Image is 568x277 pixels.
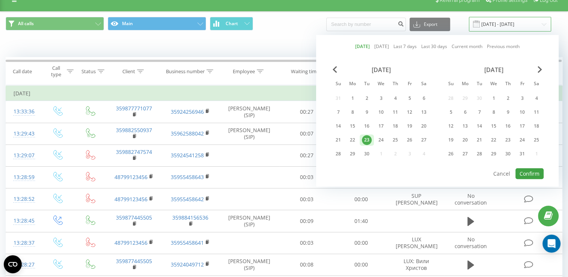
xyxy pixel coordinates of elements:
[472,134,487,146] div: Tue Oct 21, 2025
[405,93,414,103] div: 5
[503,149,513,159] div: 30
[171,261,204,268] a: 35924049712
[345,134,360,146] div: Mon Sep 22, 2025
[487,120,501,132] div: Wed Oct 15, 2025
[487,93,501,104] div: Wed Oct 1, 2025
[116,126,152,134] a: 359882550937
[345,120,360,132] div: Mon Sep 15, 2025
[515,93,529,104] div: Fri Oct 3, 2025
[18,21,34,27] span: All calls
[402,134,417,146] div: Fri Sep 26, 2025
[405,107,414,117] div: 12
[360,120,374,132] div: Tue Sep 16, 2025
[489,93,499,103] div: 1
[388,107,402,118] div: Thu Sep 11, 2025
[410,18,450,31] button: Export
[280,188,334,210] td: 00:03
[362,121,372,131] div: 16
[460,79,471,90] abbr: Monday
[417,93,431,104] div: Sat Sep 6, 2025
[532,93,541,103] div: 4
[333,149,343,159] div: 28
[280,254,334,275] td: 00:08
[360,148,374,160] div: Tue Sep 30, 2025
[444,107,458,118] div: Sun Oct 5, 2025
[460,149,470,159] div: 27
[517,93,527,103] div: 3
[171,173,204,181] a: 35955458643
[14,257,33,272] div: 13:28:27
[331,120,345,132] div: Sun Sep 14, 2025
[348,135,357,145] div: 22
[280,101,334,123] td: 00:27
[4,255,22,273] button: Open CMP widget
[538,66,542,73] span: Next Month
[404,79,415,90] abbr: Friday
[348,107,357,117] div: 8
[388,93,402,104] div: Thu Sep 4, 2025
[362,107,372,117] div: 9
[280,232,334,254] td: 00:03
[115,173,148,181] a: 48799123456
[417,134,431,146] div: Sat Sep 27, 2025
[374,43,389,50] a: [DATE]
[333,121,343,131] div: 14
[333,135,343,145] div: 21
[455,236,487,250] span: No conversation
[515,107,529,118] div: Fri Oct 10, 2025
[166,68,205,75] div: Business number
[333,79,344,90] abbr: Sunday
[226,21,238,26] span: Chart
[531,79,542,90] abbr: Saturday
[171,152,204,159] a: 35924541258
[517,79,528,90] abbr: Friday
[14,236,33,250] div: 13:28:37
[417,120,431,132] div: Sat Sep 20, 2025
[503,93,513,103] div: 2
[405,135,414,145] div: 26
[14,148,33,163] div: 13:29:07
[503,121,513,131] div: 16
[489,168,514,179] button: Cancel
[393,43,417,50] a: Last 7 days
[388,254,444,275] td: LUX: Вили Христов
[458,120,472,132] div: Mon Oct 13, 2025
[517,135,527,145] div: 24
[374,93,388,104] div: Wed Sep 3, 2025
[402,120,417,132] div: Fri Sep 19, 2025
[475,107,484,117] div: 7
[529,134,544,146] div: Sat Oct 25, 2025
[360,93,374,104] div: Tue Sep 2, 2025
[452,43,482,50] a: Current month
[108,17,206,30] button: Main
[444,148,458,160] div: Sun Oct 26, 2025
[333,107,343,117] div: 7
[455,192,487,206] span: No conversation
[475,135,484,145] div: 21
[345,107,360,118] div: Mon Sep 8, 2025
[376,107,386,117] div: 10
[355,43,370,50] a: [DATE]
[542,235,560,253] div: Open Intercom Messenger
[291,68,319,75] div: Waiting time
[14,214,33,228] div: 13:28:45
[116,257,152,265] a: 359877445505
[280,123,334,145] td: 00:07
[348,93,357,103] div: 1
[419,107,429,117] div: 13
[280,166,334,188] td: 00:03
[13,68,32,75] div: Call date
[210,17,253,30] button: Chart
[475,121,484,131] div: 14
[280,145,334,166] td: 00:27
[390,107,400,117] div: 11
[326,18,406,31] input: Search by number
[361,79,372,90] abbr: Tuesday
[474,79,485,90] abbr: Tuesday
[458,148,472,160] div: Mon Oct 27, 2025
[388,120,402,132] div: Thu Sep 18, 2025
[219,254,280,275] td: [PERSON_NAME] (SIP)
[501,93,515,104] div: Thu Oct 2, 2025
[171,196,204,203] a: 35955458642
[14,126,33,141] div: 13:29:43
